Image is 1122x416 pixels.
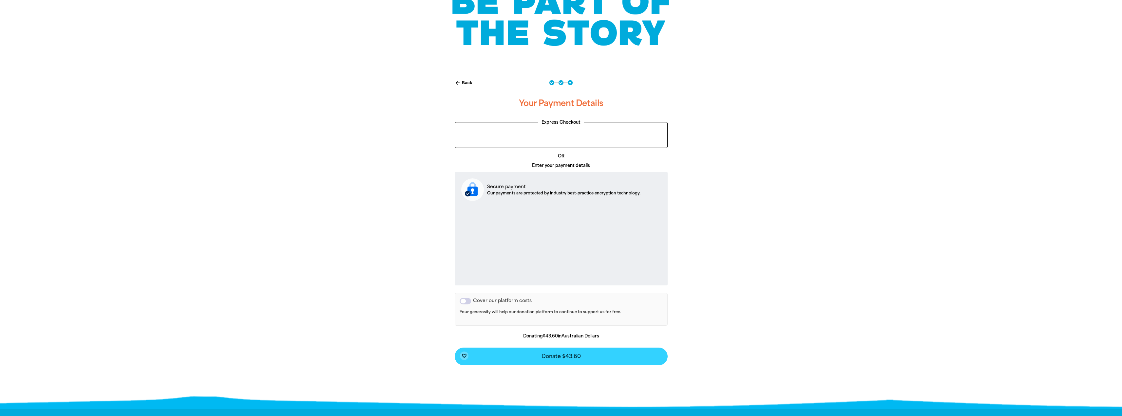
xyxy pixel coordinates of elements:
p: Donating in Australian Dollars [455,333,668,339]
i: favorite_border [462,353,467,358]
h3: Your Payment Details [455,93,668,114]
button: favorite_borderDonate $43.60 [455,348,668,365]
span: Donate $43.60 [542,354,581,359]
button: Navigate to step 3 of 3 to enter your payment details [568,80,573,85]
iframe: PayPal-paypal [458,126,664,144]
p: Secure payment [487,183,640,190]
p: OR [555,153,568,159]
button: Back [452,77,475,88]
iframe: Secure payment input frame [460,206,662,280]
button: Navigate to step 1 of 3 to enter your donation amount [549,80,554,85]
legend: Express Checkout [538,119,584,126]
i: arrow_back [455,80,461,86]
b: $43.60 [543,334,558,338]
button: Cover our platform costs [460,298,471,304]
p: Your generosity will help our donation platform to continue to support us for free. [460,310,663,321]
p: Enter your payment details [455,162,668,169]
button: Navigate to step 2 of 3 to enter your details [559,80,563,85]
p: Our payments are protected by industry best-practice encryption technology. [487,190,640,196]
